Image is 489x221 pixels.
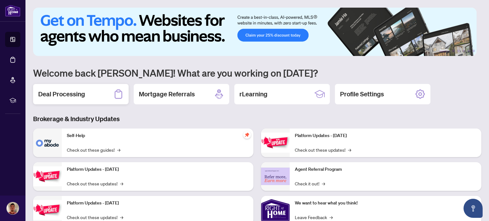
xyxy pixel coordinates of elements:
[439,50,450,52] button: 1
[467,50,470,52] button: 5
[5,5,20,17] img: logo
[33,114,481,123] h3: Brokerage & Industry Updates
[330,214,333,221] span: →
[33,8,477,56] img: Slide 0
[295,180,325,187] a: Check it out!→
[120,180,123,187] span: →
[295,166,476,173] p: Agent Referral Program
[295,214,333,221] a: Leave Feedback→
[457,50,460,52] button: 3
[340,90,384,99] h2: Profile Settings
[33,166,62,186] img: Platform Updates - September 16, 2025
[322,180,325,187] span: →
[33,67,481,79] h1: Welcome back [PERSON_NAME]! What are you working on [DATE]?
[295,200,476,207] p: We want to hear what you think!
[67,166,248,173] p: Platform Updates - [DATE]
[295,146,351,153] a: Check out these updates!→
[472,50,475,52] button: 6
[243,131,251,139] span: pushpin
[67,180,123,187] a: Check out these updates!→
[261,168,290,185] img: Agent Referral Program
[67,200,248,207] p: Platform Updates - [DATE]
[261,133,290,153] img: Platform Updates - June 23, 2025
[33,128,62,157] img: Self-Help
[139,90,195,99] h2: Mortgage Referrals
[33,200,62,220] img: Platform Updates - July 21, 2025
[120,214,123,221] span: →
[67,146,120,153] a: Check out these guides!→
[117,146,120,153] span: →
[348,146,351,153] span: →
[38,90,85,99] h2: Deal Processing
[464,199,483,218] button: Open asap
[7,202,19,214] img: Profile Icon
[452,50,455,52] button: 2
[295,132,476,139] p: Platform Updates - [DATE]
[462,50,465,52] button: 4
[67,214,123,221] a: Check out these updates!→
[67,132,248,139] p: Self-Help
[239,90,267,99] h2: rLearning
